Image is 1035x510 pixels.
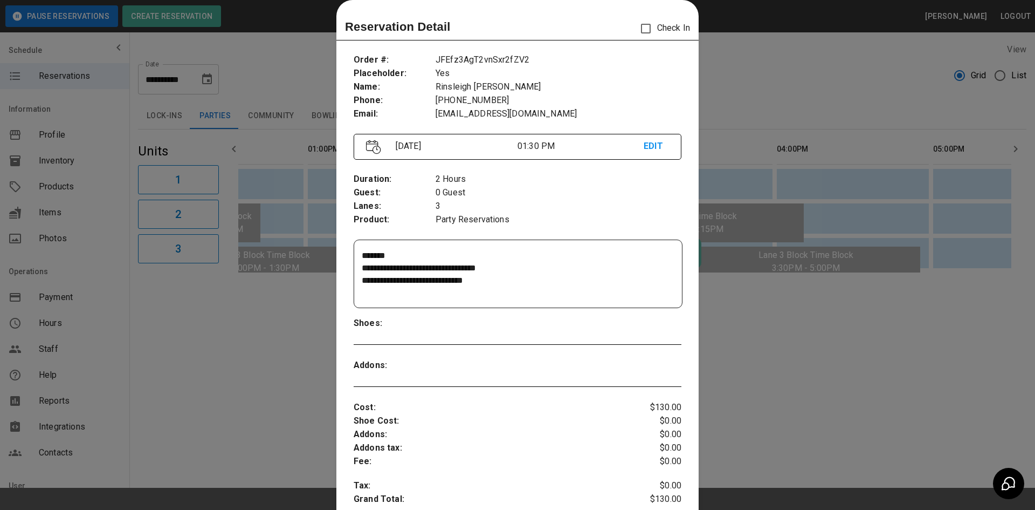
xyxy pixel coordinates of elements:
p: Order # : [354,53,436,67]
p: 01:30 PM [517,140,644,153]
p: Addons : [354,428,627,441]
p: 2 Hours [436,173,681,186]
p: Reservation Detail [345,18,451,36]
p: Placeholder : [354,67,436,80]
p: JFEfz3AgT2vnSxr2fZV2 [436,53,681,67]
p: $130.00 [627,493,681,509]
p: EDIT [644,140,669,153]
p: Shoe Cost : [354,414,627,428]
p: $0.00 [627,479,681,493]
p: $0.00 [627,428,681,441]
p: 0 Guest [436,186,681,200]
p: $0.00 [627,414,681,428]
p: Addons tax : [354,441,627,455]
p: $0.00 [627,455,681,468]
p: $0.00 [627,441,681,455]
p: Guest : [354,186,436,200]
p: Lanes : [354,200,436,213]
p: Phone : [354,94,436,107]
p: [DATE] [391,140,517,153]
img: Vector [366,140,381,154]
p: Yes [436,67,681,80]
p: Cost : [354,401,627,414]
p: Shoes : [354,317,436,330]
p: Fee : [354,455,627,468]
p: Tax : [354,479,627,493]
p: $130.00 [627,401,681,414]
p: Duration : [354,173,436,186]
p: Name : [354,80,436,94]
p: Product : [354,213,436,227]
p: Party Reservations [436,213,681,227]
p: [PHONE_NUMBER] [436,94,681,107]
p: Check In [634,17,690,40]
p: Email : [354,107,436,121]
p: Grand Total : [354,493,627,509]
p: 3 [436,200,681,213]
p: Rinsleigh [PERSON_NAME] [436,80,681,94]
p: Addons : [354,359,436,372]
p: [EMAIL_ADDRESS][DOMAIN_NAME] [436,107,681,121]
